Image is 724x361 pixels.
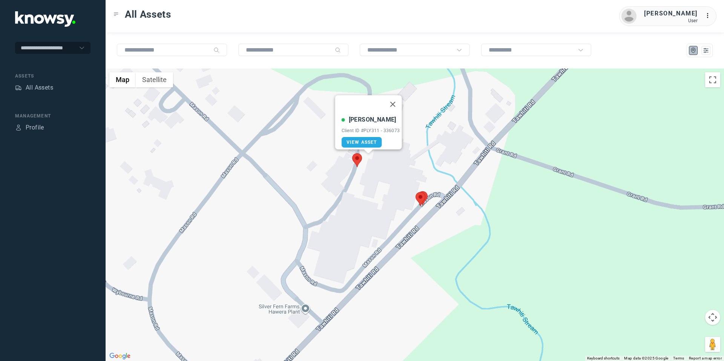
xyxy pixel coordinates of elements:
button: Map camera controls [705,310,720,325]
tspan: ... [706,13,713,18]
div: [PERSON_NAME] [349,115,396,124]
span: View Asset [347,140,377,145]
img: avatar.png [621,9,637,24]
div: : [705,11,714,21]
div: All Assets [26,83,53,92]
a: Report a map error [689,356,722,360]
span: All Assets [125,8,171,21]
button: Drag Pegman onto the map to open Street View [705,337,720,352]
div: Profile [15,124,22,131]
div: Toggle Menu [114,12,119,17]
div: Search [335,47,341,53]
div: Search [213,47,219,53]
div: Profile [26,123,44,132]
button: Show street map [109,72,136,87]
div: Management [15,113,90,119]
div: Map [690,47,697,54]
div: List [703,47,709,54]
img: Google [107,351,132,361]
div: : [705,11,714,20]
div: Client ID #PLY311 - 336073 [342,128,400,133]
button: Close [383,95,402,113]
a: ProfileProfile [15,123,44,132]
div: [PERSON_NAME] [644,9,698,18]
img: Application Logo [15,11,75,27]
div: User [644,18,698,23]
div: Assets [15,84,22,91]
a: Terms (opens in new tab) [673,356,684,360]
button: Toggle fullscreen view [705,72,720,87]
button: Show satellite imagery [136,72,173,87]
span: Map data ©2025 Google [624,356,668,360]
button: Keyboard shortcuts [587,356,620,361]
a: Open this area in Google Maps (opens a new window) [107,351,132,361]
a: View Asset [342,137,382,148]
a: AssetsAll Assets [15,83,53,92]
div: Assets [15,73,90,79]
